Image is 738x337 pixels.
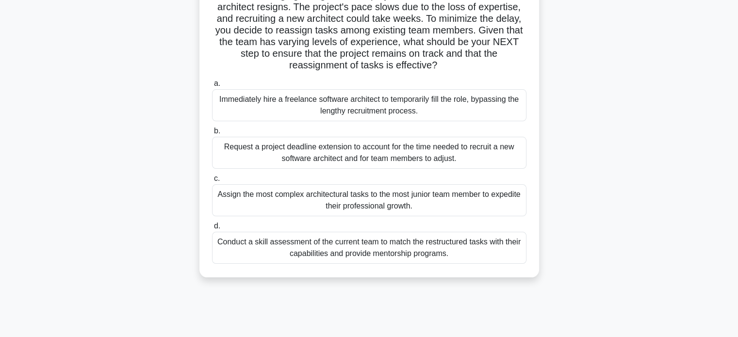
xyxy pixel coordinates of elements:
span: a. [214,79,220,87]
span: c. [214,174,220,182]
span: b. [214,127,220,135]
div: Assign the most complex architectural tasks to the most junior team member to expedite their prof... [212,184,526,216]
div: Request a project deadline extension to account for the time needed to recruit a new software arc... [212,137,526,169]
div: Conduct a skill assessment of the current team to match the restructured tasks with their capabil... [212,232,526,264]
div: Immediately hire a freelance software architect to temporarily fill the role, bypassing the lengt... [212,89,526,121]
span: d. [214,222,220,230]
